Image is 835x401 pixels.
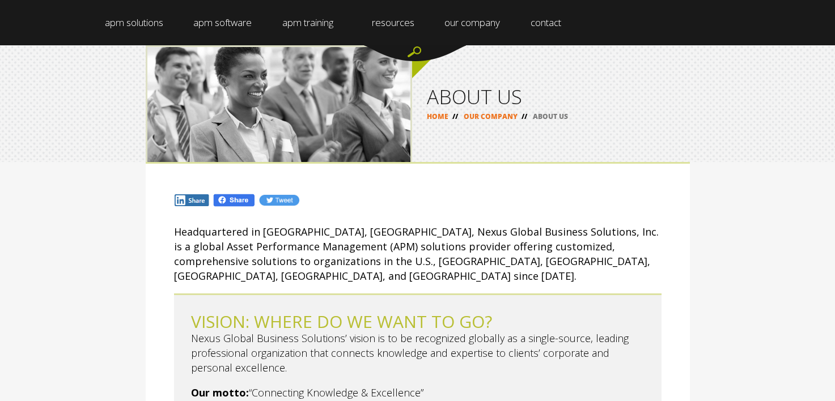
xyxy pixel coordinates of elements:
[427,87,675,106] h1: ABOUT US
[191,331,645,375] p: Nexus Global Business Solutions’ vision is to be recognized globally as a single-source, leading ...
[448,112,462,121] span: //
[427,112,448,121] a: HOME
[174,224,662,283] p: Headquartered in [GEOGRAPHIC_DATA], [GEOGRAPHIC_DATA], Nexus Global Business Solutions, Inc. is a...
[191,312,645,331] h2: VISION: WHERE DO WE WANT TO GO?
[191,385,645,400] p: “Connecting Knowledge & Excellence”
[258,194,299,207] img: Tw.jpg
[464,112,518,121] a: OUR COMPANY
[518,112,531,121] span: //
[191,386,249,399] strong: Our motto:
[213,193,256,207] img: Fb.png
[174,194,210,207] img: In.jpg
